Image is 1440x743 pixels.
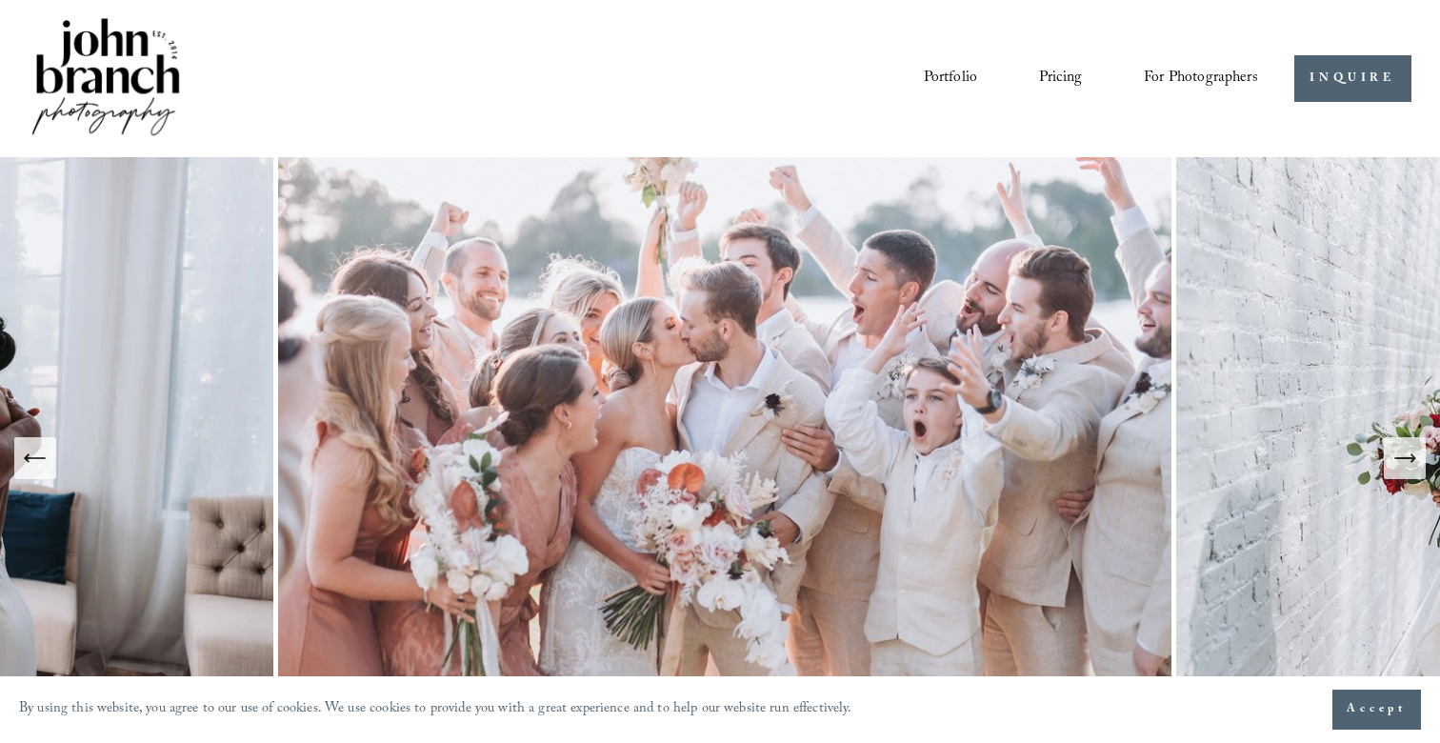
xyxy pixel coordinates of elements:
[1144,62,1258,94] a: folder dropdown
[1039,62,1082,94] a: Pricing
[1294,55,1411,102] a: INQUIRE
[1384,437,1426,479] button: Next Slide
[1347,700,1407,719] span: Accept
[29,14,183,143] img: John Branch IV Photography
[14,437,56,479] button: Previous Slide
[19,696,852,724] p: By using this website, you agree to our use of cookies. We use cookies to provide you with a grea...
[1332,690,1421,730] button: Accept
[924,62,977,94] a: Portfolio
[1144,64,1258,93] span: For Photographers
